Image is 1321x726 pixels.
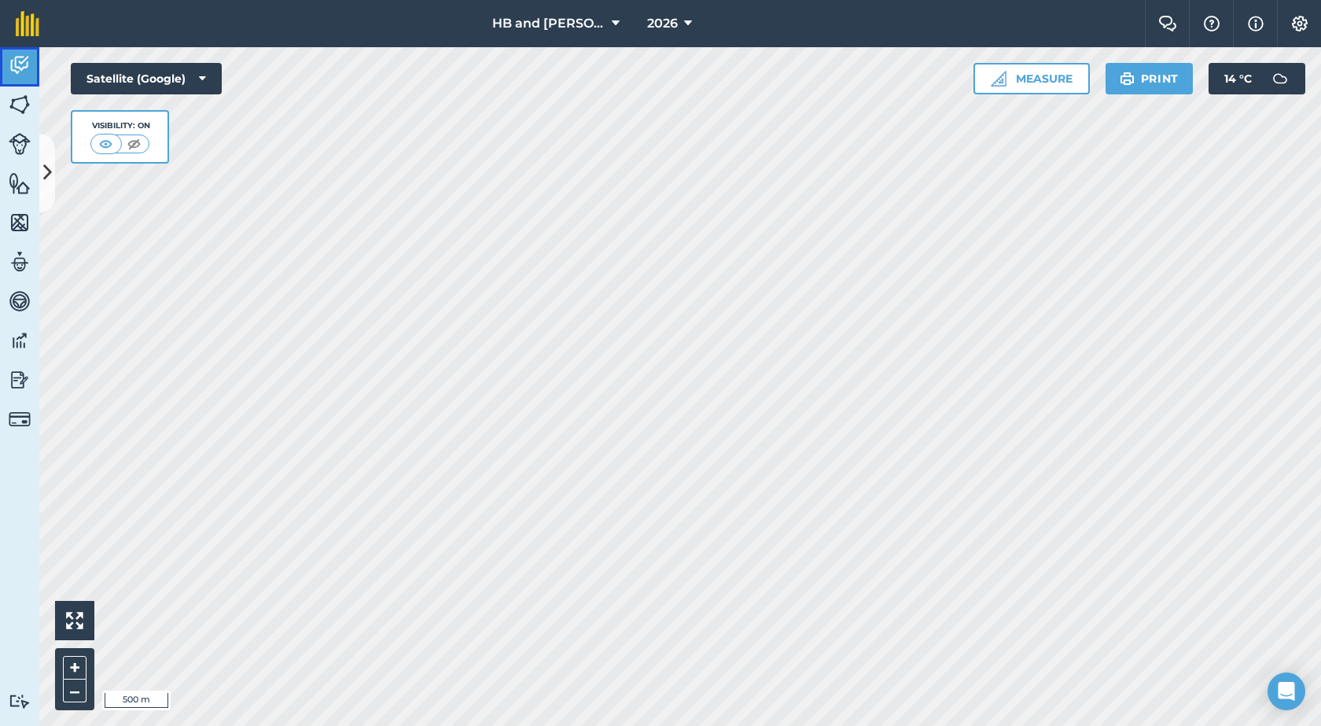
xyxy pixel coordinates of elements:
[1202,16,1221,31] img: A question mark icon
[973,63,1090,94] button: Measure
[124,136,144,152] img: svg+xml;base64,PHN2ZyB4bWxucz0iaHR0cDovL3d3dy53My5vcmcvMjAwMC9zdmciIHdpZHRoPSI1MCIgaGVpZ2h0PSI0MC...
[9,133,31,155] img: svg+xml;base64,PD94bWwgdmVyc2lvbj0iMS4wIiBlbmNvZGluZz0idXRmLTgiPz4KPCEtLSBHZW5lcmF0b3I6IEFkb2JlIE...
[1224,63,1252,94] span: 14 ° C
[492,14,605,33] span: HB and [PERSON_NAME]
[9,171,31,195] img: svg+xml;base64,PHN2ZyB4bWxucz0iaHR0cDovL3d3dy53My5vcmcvMjAwMC9zdmciIHdpZHRoPSI1NiIgaGVpZ2h0PSI2MC...
[1106,63,1194,94] button: Print
[1248,14,1264,33] img: svg+xml;base64,PHN2ZyB4bWxucz0iaHR0cDovL3d3dy53My5vcmcvMjAwMC9zdmciIHdpZHRoPSIxNyIgaGVpZ2h0PSIxNy...
[1120,69,1135,88] img: svg+xml;base64,PHN2ZyB4bWxucz0iaHR0cDovL3d3dy53My5vcmcvMjAwMC9zdmciIHdpZHRoPSIxOSIgaGVpZ2h0PSIyNC...
[9,289,31,313] img: svg+xml;base64,PD94bWwgdmVyc2lvbj0iMS4wIiBlbmNvZGluZz0idXRmLTgiPz4KPCEtLSBHZW5lcmF0b3I6IEFkb2JlIE...
[9,53,31,77] img: svg+xml;base64,PD94bWwgdmVyc2lvbj0iMS4wIiBlbmNvZGluZz0idXRmLTgiPz4KPCEtLSBHZW5lcmF0b3I6IEFkb2JlIE...
[647,14,678,33] span: 2026
[96,136,116,152] img: svg+xml;base64,PHN2ZyB4bWxucz0iaHR0cDovL3d3dy53My5vcmcvMjAwMC9zdmciIHdpZHRoPSI1MCIgaGVpZ2h0PSI0MC...
[1209,63,1305,94] button: 14 °C
[9,250,31,274] img: svg+xml;base64,PD94bWwgdmVyc2lvbj0iMS4wIiBlbmNvZGluZz0idXRmLTgiPz4KPCEtLSBHZW5lcmF0b3I6IEFkb2JlIE...
[9,368,31,392] img: svg+xml;base64,PD94bWwgdmVyc2lvbj0iMS4wIiBlbmNvZGluZz0idXRmLTgiPz4KPCEtLSBHZW5lcmF0b3I6IEFkb2JlIE...
[66,612,83,629] img: Four arrows, one pointing top left, one top right, one bottom right and the last bottom left
[90,120,150,132] div: Visibility: On
[9,408,31,430] img: svg+xml;base64,PD94bWwgdmVyc2lvbj0iMS4wIiBlbmNvZGluZz0idXRmLTgiPz4KPCEtLSBHZW5lcmF0b3I6IEFkb2JlIE...
[16,11,39,36] img: fieldmargin Logo
[1158,16,1177,31] img: Two speech bubbles overlapping with the left bubble in the forefront
[1264,63,1296,94] img: svg+xml;base64,PD94bWwgdmVyc2lvbj0iMS4wIiBlbmNvZGluZz0idXRmLTgiPz4KPCEtLSBHZW5lcmF0b3I6IEFkb2JlIE...
[9,329,31,352] img: svg+xml;base64,PD94bWwgdmVyc2lvbj0iMS4wIiBlbmNvZGluZz0idXRmLTgiPz4KPCEtLSBHZW5lcmF0b3I6IEFkb2JlIE...
[71,63,222,94] button: Satellite (Google)
[1290,16,1309,31] img: A cog icon
[63,680,86,702] button: –
[63,656,86,680] button: +
[9,211,31,234] img: svg+xml;base64,PHN2ZyB4bWxucz0iaHR0cDovL3d3dy53My5vcmcvMjAwMC9zdmciIHdpZHRoPSI1NiIgaGVpZ2h0PSI2MC...
[1268,673,1305,710] div: Open Intercom Messenger
[9,93,31,116] img: svg+xml;base64,PHN2ZyB4bWxucz0iaHR0cDovL3d3dy53My5vcmcvMjAwMC9zdmciIHdpZHRoPSI1NiIgaGVpZ2h0PSI2MC...
[991,71,1006,87] img: Ruler icon
[9,694,31,709] img: svg+xml;base64,PD94bWwgdmVyc2lvbj0iMS4wIiBlbmNvZGluZz0idXRmLTgiPz4KPCEtLSBHZW5lcmF0b3I6IEFkb2JlIE...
